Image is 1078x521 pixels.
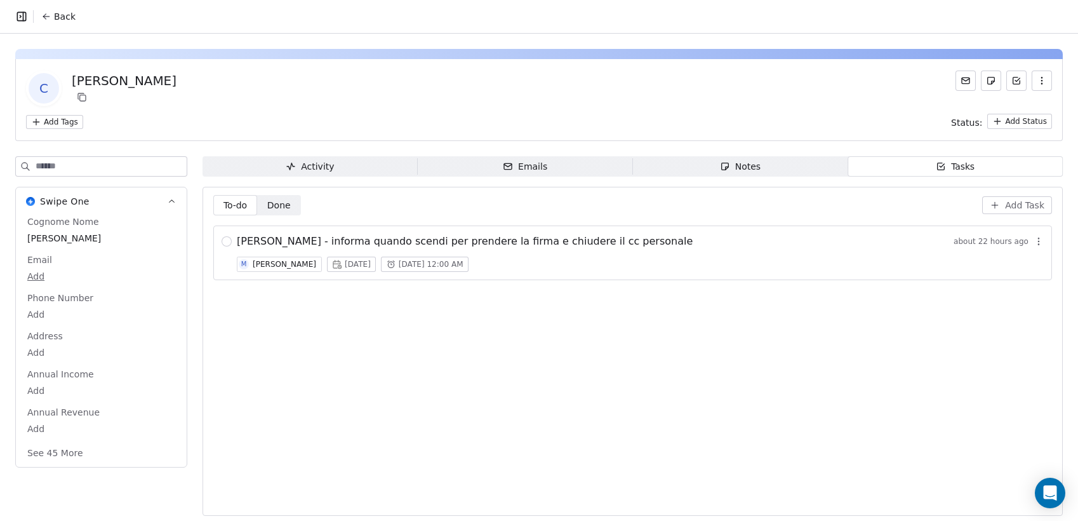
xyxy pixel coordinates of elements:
span: C [29,73,59,104]
button: Swipe OneSwipe One [16,187,187,215]
button: Add Status [987,114,1052,129]
span: Add [27,308,175,321]
span: Add [27,346,175,359]
span: Swipe One [40,195,90,208]
img: Swipe One [26,197,35,206]
span: Done [267,199,291,212]
div: [PERSON_NAME] [253,260,316,269]
div: Emails [503,160,547,173]
button: Back [34,5,83,28]
span: [PERSON_NAME] [27,232,175,245]
span: [DATE] [345,259,371,269]
button: See 45 More [20,442,91,464]
span: Add [27,423,175,435]
span: Add [27,270,175,283]
span: Phone Number [25,292,96,304]
span: [DATE] 12:00 AM [399,259,463,269]
button: Add Task [982,196,1052,214]
div: Notes [720,160,761,173]
span: Back [54,10,76,23]
span: Status: [951,116,982,129]
span: Cognome Nome [25,215,102,228]
div: [PERSON_NAME] [72,72,176,90]
span: Add Task [1005,199,1044,212]
div: Activity [286,160,334,173]
span: Annual Income [25,368,96,381]
span: Add [27,384,175,397]
div: M [241,259,247,269]
span: [PERSON_NAME] - informa quando scendi per prendere la firma e chiudere il cc personale [237,234,693,249]
div: Swipe OneSwipe One [16,215,187,467]
span: Annual Revenue [25,406,102,419]
span: Address [25,330,65,342]
span: about 22 hours ago [954,236,1028,247]
button: Add Tags [26,115,83,129]
div: Open Intercom Messenger [1035,478,1065,508]
button: [DATE] [327,257,376,272]
button: [DATE] 12:00 AM [381,257,469,272]
span: Email [25,254,55,266]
